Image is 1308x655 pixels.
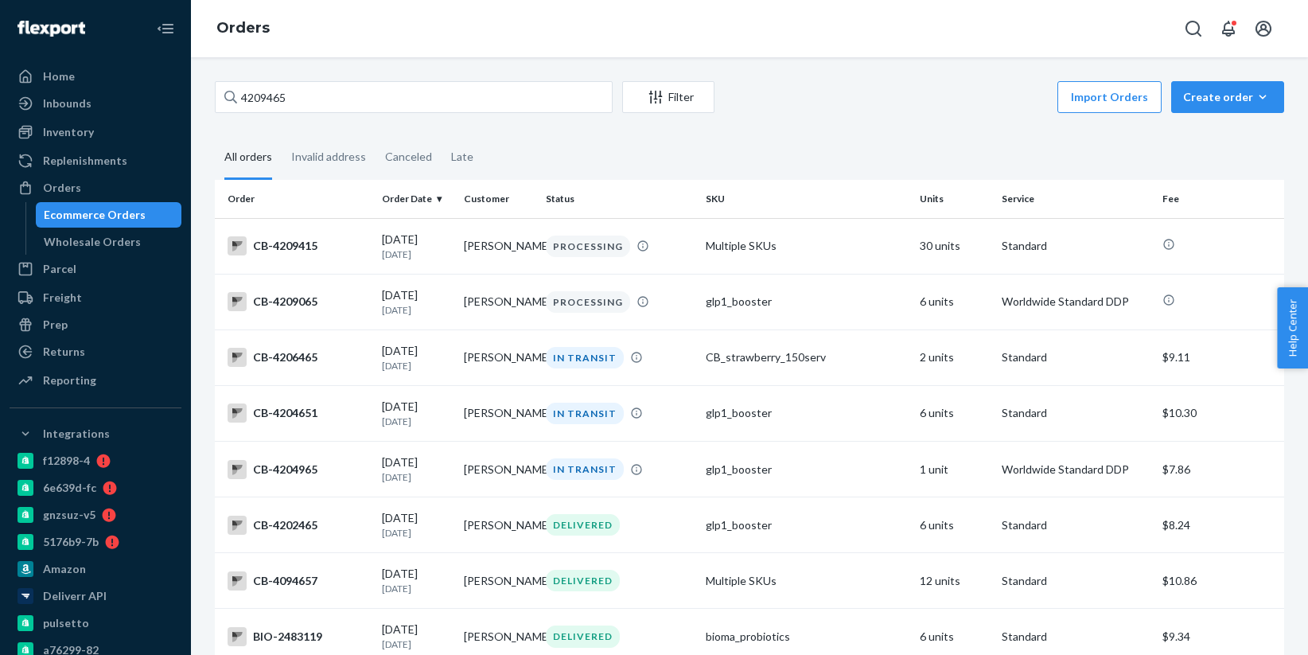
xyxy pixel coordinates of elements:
[204,6,282,52] ol: breadcrumbs
[706,349,907,365] div: CB_strawberry_150serv
[43,561,86,577] div: Amazon
[228,292,369,311] div: CB-4209065
[1156,442,1284,497] td: $7.86
[1002,294,1150,310] p: Worldwide Standard DDP
[228,571,369,591] div: CB-4094657
[457,329,539,385] td: [PERSON_NAME]
[995,180,1156,218] th: Service
[10,368,181,393] a: Reporting
[1248,13,1279,45] button: Open account menu
[1002,238,1150,254] p: Standard
[546,236,630,257] div: PROCESSING
[376,180,457,218] th: Order Date
[623,89,714,105] div: Filter
[913,180,995,218] th: Units
[913,385,995,441] td: 6 units
[457,553,539,609] td: [PERSON_NAME]
[291,136,366,177] div: Invalid address
[451,136,473,177] div: Late
[10,610,181,636] a: pulsetto
[1178,13,1209,45] button: Open Search Box
[1277,287,1308,368] span: Help Center
[43,96,91,111] div: Inbounds
[44,234,141,250] div: Wholesale Orders
[10,529,181,555] a: 5176b9-7b
[699,218,913,274] td: Multiple SKUs
[1183,89,1272,105] div: Create order
[228,627,369,646] div: BIO-2483119
[10,502,181,528] a: gnzsuz-v5
[546,458,624,480] div: IN TRANSIT
[706,629,907,645] div: bioma_probiotics
[546,403,624,424] div: IN TRANSIT
[546,291,630,313] div: PROCESSING
[1002,573,1150,589] p: Standard
[43,372,96,388] div: Reporting
[10,475,181,501] a: 6e639d-fc
[382,248,451,261] p: [DATE]
[457,218,539,274] td: [PERSON_NAME]
[10,312,181,337] a: Prep
[913,274,995,329] td: 6 units
[699,553,913,609] td: Multiple SKUs
[43,344,85,360] div: Returns
[43,453,90,469] div: f12898-4
[10,91,181,116] a: Inbounds
[1057,81,1162,113] button: Import Orders
[706,405,907,421] div: glp1_booster
[1002,349,1150,365] p: Standard
[43,317,68,333] div: Prep
[36,202,182,228] a: Ecommerce Orders
[706,294,907,310] div: glp1_booster
[622,81,714,113] button: Filter
[43,426,110,442] div: Integrations
[1002,517,1150,533] p: Standard
[706,517,907,533] div: glp1_booster
[10,175,181,201] a: Orders
[457,385,539,441] td: [PERSON_NAME]
[457,442,539,497] td: [PERSON_NAME]
[43,153,127,169] div: Replenishments
[913,442,995,497] td: 1 unit
[1002,629,1150,645] p: Standard
[10,285,181,310] a: Freight
[382,232,451,261] div: [DATE]
[546,626,620,647] div: DELIVERED
[216,19,270,37] a: Orders
[1156,553,1284,609] td: $10.86
[382,303,451,317] p: [DATE]
[913,553,995,609] td: 12 units
[913,497,995,553] td: 6 units
[464,192,533,205] div: Customer
[18,21,85,37] img: Flexport logo
[1213,13,1244,45] button: Open notifications
[539,180,700,218] th: Status
[1002,405,1150,421] p: Standard
[546,570,620,591] div: DELIVERED
[10,148,181,173] a: Replenishments
[10,448,181,474] a: f12898-4
[382,637,451,651] p: [DATE]
[1171,81,1284,113] button: Create order
[228,404,369,423] div: CB-4204651
[215,81,613,113] input: Search orders
[43,290,82,306] div: Freight
[10,256,181,282] a: Parcel
[457,274,539,329] td: [PERSON_NAME]
[228,516,369,535] div: CB-4202465
[43,615,89,631] div: pulsetto
[546,347,624,368] div: IN TRANSIT
[382,566,451,595] div: [DATE]
[10,119,181,145] a: Inventory
[382,526,451,540] p: [DATE]
[1156,180,1284,218] th: Fee
[228,460,369,479] div: CB-4204965
[913,218,995,274] td: 30 units
[382,343,451,372] div: [DATE]
[10,64,181,89] a: Home
[1002,462,1150,478] p: Worldwide Standard DDP
[1156,497,1284,553] td: $8.24
[382,454,451,484] div: [DATE]
[382,359,451,372] p: [DATE]
[457,497,539,553] td: [PERSON_NAME]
